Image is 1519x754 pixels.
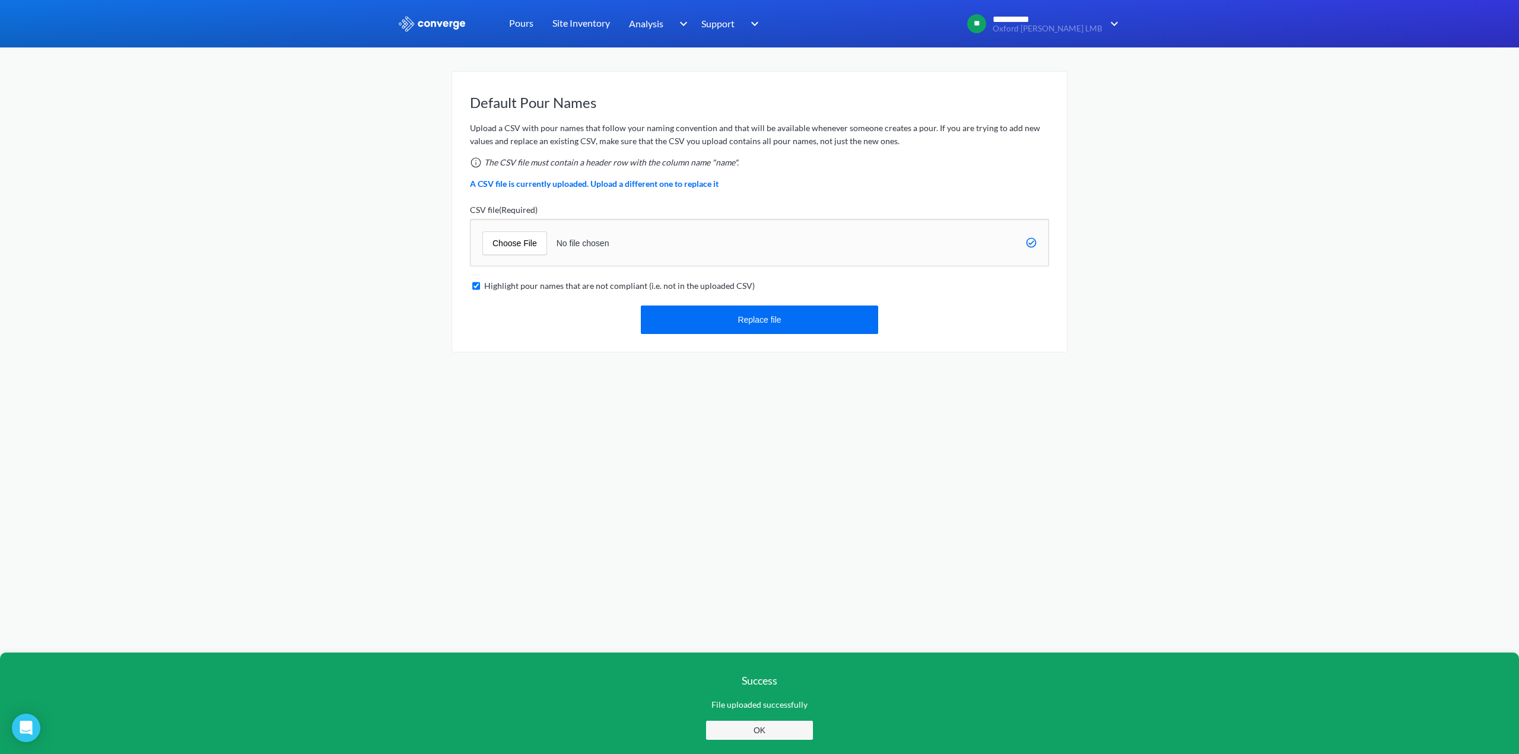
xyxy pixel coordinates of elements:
[641,306,878,334] button: Replace file
[12,714,40,742] div: Open Intercom Messenger
[1102,17,1121,31] img: downArrow.svg
[706,721,813,740] button: OK
[470,122,1049,148] p: Upload a CSV with pour names that follow your naming convention and that will be available whenev...
[672,17,691,31] img: downArrow.svg
[398,16,466,31] img: logo_ewhite.svg
[470,219,1049,266] input: Upload CSV
[701,16,735,31] span: Support
[470,177,1049,190] p: A CSV file is currently uploaded. Upload a different one to replace it
[629,16,663,31] span: Analysis
[484,156,739,169] i: The CSV file must contain a header row with the column name "name".
[743,17,762,31] img: downArrow.svg
[470,203,1049,217] label: CSV file (Required)
[470,157,482,168] img: info icon
[993,24,1102,33] span: Oxford [PERSON_NAME] LMB
[611,698,908,711] p: File uploaded successfully
[470,93,1049,112] h1: Default Pour Names
[484,279,755,292] label: Highlight pour names that are not compliant (i.e. not in the uploaded CSV)
[742,672,777,689] p: Success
